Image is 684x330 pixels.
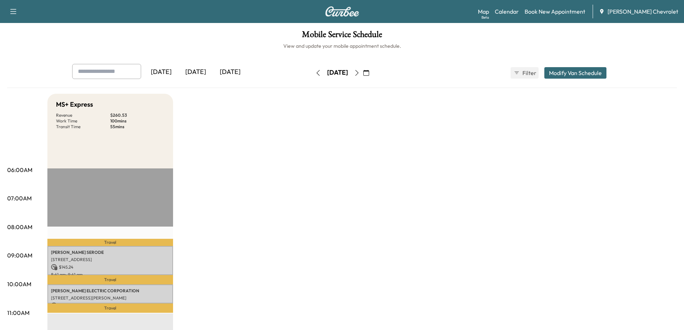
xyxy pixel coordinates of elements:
p: 8:41 am - 9:41 am [51,272,169,278]
p: 55 mins [110,124,164,130]
img: Curbee Logo [325,6,359,17]
p: $ 145.24 [51,264,169,270]
p: 10:00AM [7,280,31,288]
p: $ 260.53 [110,112,164,118]
p: 100 mins [110,118,164,124]
a: MapBeta [478,7,489,16]
p: 06:00AM [7,166,32,174]
h1: Mobile Service Schedule [7,30,677,42]
p: 11:00AM [7,308,29,317]
p: [STREET_ADDRESS] [51,257,169,262]
p: Travel [47,303,173,313]
p: [PERSON_NAME] SERODE [51,250,169,255]
div: [DATE] [178,64,213,80]
p: $ 115.29 [51,302,169,309]
p: 09:00AM [7,251,32,260]
p: [PERSON_NAME] ELECTRIC CORPORATION [51,288,169,294]
p: [STREET_ADDRESS][PERSON_NAME] [51,295,169,301]
p: Travel [47,275,173,284]
span: Filter [522,69,535,77]
a: Calendar [495,7,519,16]
p: 08:00AM [7,223,32,231]
a: Book New Appointment [525,7,585,16]
div: [DATE] [213,64,247,80]
h5: MS+ Express [56,99,93,110]
div: [DATE] [327,68,348,77]
div: [DATE] [144,64,178,80]
p: Transit Time [56,124,110,130]
p: Work Time [56,118,110,124]
button: Modify Van Schedule [544,67,606,79]
p: Travel [47,239,173,246]
p: Revenue [56,112,110,118]
button: Filter [511,67,539,79]
div: Beta [481,15,489,20]
h6: View and update your mobile appointment schedule. [7,42,677,50]
p: 07:00AM [7,194,32,203]
span: [PERSON_NAME] Chevrolet [608,7,678,16]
